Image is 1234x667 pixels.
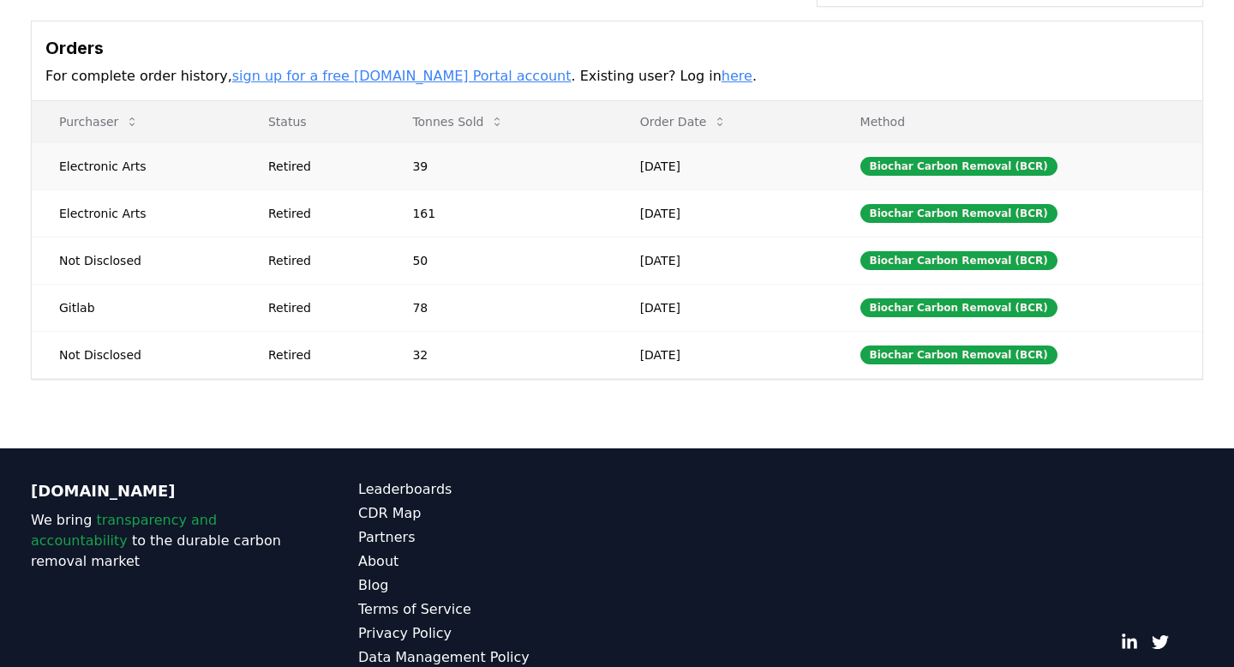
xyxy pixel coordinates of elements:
[385,189,612,237] td: 161
[626,105,741,139] button: Order Date
[358,551,617,572] a: About
[860,346,1057,364] div: Biochar Carbon Removal (BCR)
[613,237,833,284] td: [DATE]
[722,68,752,84] a: here
[860,157,1057,176] div: Biochar Carbon Removal (BCR)
[847,113,1189,130] p: Method
[860,251,1057,270] div: Biochar Carbon Removal (BCR)
[255,113,371,130] p: Status
[358,503,617,524] a: CDR Map
[1121,634,1138,651] a: LinkedIn
[385,142,612,189] td: 39
[398,105,518,139] button: Tonnes Sold
[45,66,1189,87] p: For complete order history, . Existing user? Log in .
[358,599,617,620] a: Terms of Service
[32,237,241,284] td: Not Disclosed
[613,284,833,331] td: [DATE]
[268,252,371,269] div: Retired
[45,35,1189,61] h3: Orders
[32,189,241,237] td: Electronic Arts
[385,331,612,378] td: 32
[613,331,833,378] td: [DATE]
[232,68,572,84] a: sign up for a free [DOMAIN_NAME] Portal account
[385,284,612,331] td: 78
[613,189,833,237] td: [DATE]
[268,299,371,316] div: Retired
[268,158,371,175] div: Retired
[32,331,241,378] td: Not Disclosed
[268,346,371,364] div: Retired
[45,105,153,139] button: Purchaser
[358,623,617,644] a: Privacy Policy
[31,510,290,572] p: We bring to the durable carbon removal market
[385,237,612,284] td: 50
[1152,634,1169,651] a: Twitter
[613,142,833,189] td: [DATE]
[358,575,617,596] a: Blog
[32,142,241,189] td: Electronic Arts
[31,512,217,549] span: transparency and accountability
[268,205,371,222] div: Retired
[860,298,1057,317] div: Biochar Carbon Removal (BCR)
[358,479,617,500] a: Leaderboards
[860,204,1057,223] div: Biochar Carbon Removal (BCR)
[31,479,290,503] p: [DOMAIN_NAME]
[358,527,617,548] a: Partners
[32,284,241,331] td: Gitlab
